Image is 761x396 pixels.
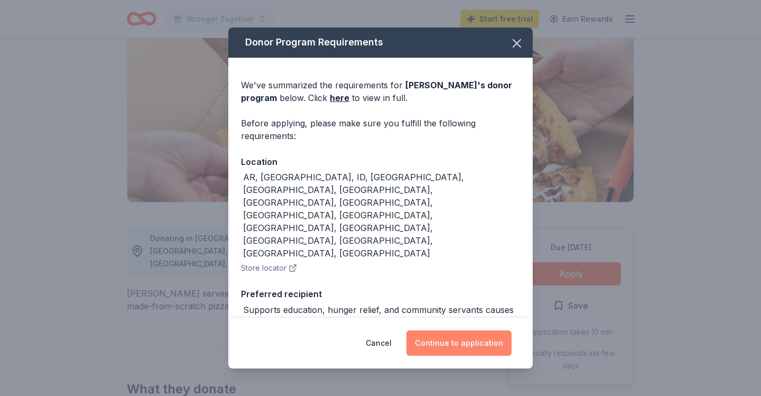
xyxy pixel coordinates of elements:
div: Donor Program Requirements [228,27,533,58]
div: Before applying, please make sure you fulfill the following requirements: [241,117,520,142]
button: Continue to application [406,330,512,356]
div: AR, [GEOGRAPHIC_DATA], ID, [GEOGRAPHIC_DATA], [GEOGRAPHIC_DATA], [GEOGRAPHIC_DATA], [GEOGRAPHIC_D... [243,171,520,260]
button: Cancel [366,330,392,356]
div: Preferred recipient [241,287,520,301]
button: Store locator [241,262,297,274]
div: We've summarized the requirements for below. Click to view in full. [241,79,520,104]
a: here [330,91,349,104]
div: Location [241,155,520,169]
div: Supports education, hunger relief, and community servants causes [243,303,514,316]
